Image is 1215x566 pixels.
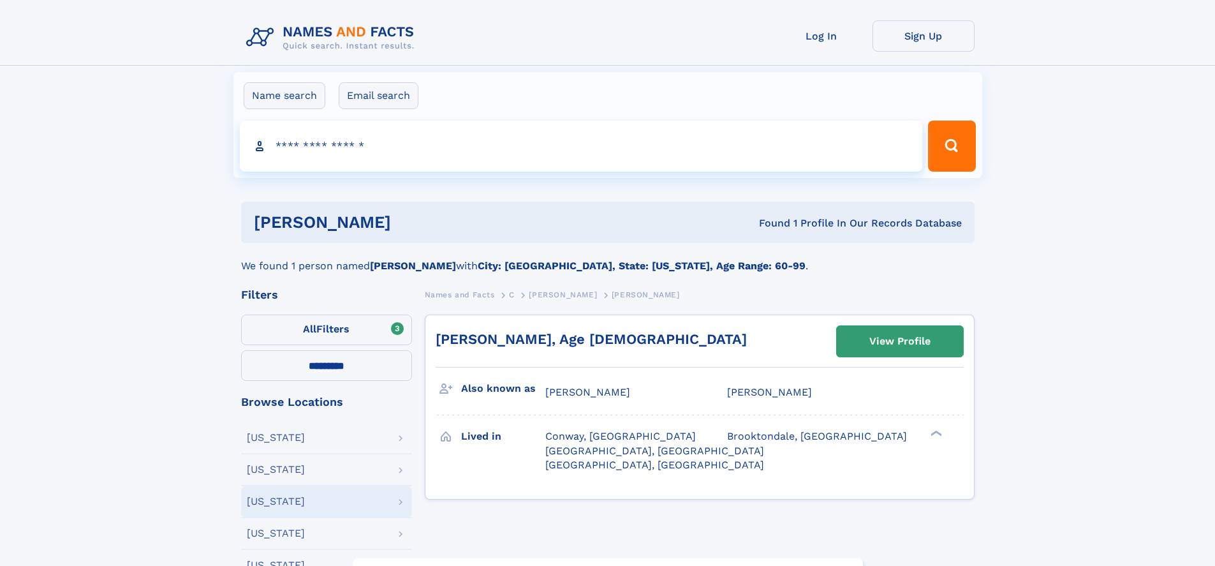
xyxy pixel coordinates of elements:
[529,290,597,299] span: [PERSON_NAME]
[612,290,680,299] span: [PERSON_NAME]
[478,260,806,272] b: City: [GEOGRAPHIC_DATA], State: [US_STATE], Age Range: 60-99
[247,433,305,443] div: [US_STATE]
[873,20,975,52] a: Sign Up
[241,315,412,345] label: Filters
[241,396,412,408] div: Browse Locations
[509,290,515,299] span: C
[545,445,764,457] span: [GEOGRAPHIC_DATA], [GEOGRAPHIC_DATA]
[869,327,931,356] div: View Profile
[529,287,597,302] a: [PERSON_NAME]
[545,430,696,442] span: Conway, [GEOGRAPHIC_DATA]
[254,214,575,230] h1: [PERSON_NAME]
[545,386,630,398] span: [PERSON_NAME]
[727,386,812,398] span: [PERSON_NAME]
[247,496,305,507] div: [US_STATE]
[303,323,316,335] span: All
[241,243,975,274] div: We found 1 person named with .
[339,82,418,109] label: Email search
[575,216,962,230] div: Found 1 Profile In Our Records Database
[247,465,305,475] div: [US_STATE]
[509,287,515,302] a: C
[927,429,943,438] div: ❯
[244,82,325,109] label: Name search
[461,426,545,447] h3: Lived in
[247,528,305,539] div: [US_STATE]
[770,20,873,52] a: Log In
[545,459,764,471] span: [GEOGRAPHIC_DATA], [GEOGRAPHIC_DATA]
[425,287,495,302] a: Names and Facts
[240,121,923,172] input: search input
[837,326,963,357] a: View Profile
[436,331,747,347] a: [PERSON_NAME], Age [DEMOGRAPHIC_DATA]
[241,289,412,301] div: Filters
[241,20,425,55] img: Logo Names and Facts
[928,121,975,172] button: Search Button
[370,260,456,272] b: [PERSON_NAME]
[727,430,907,442] span: Brooktondale, [GEOGRAPHIC_DATA]
[461,378,545,399] h3: Also known as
